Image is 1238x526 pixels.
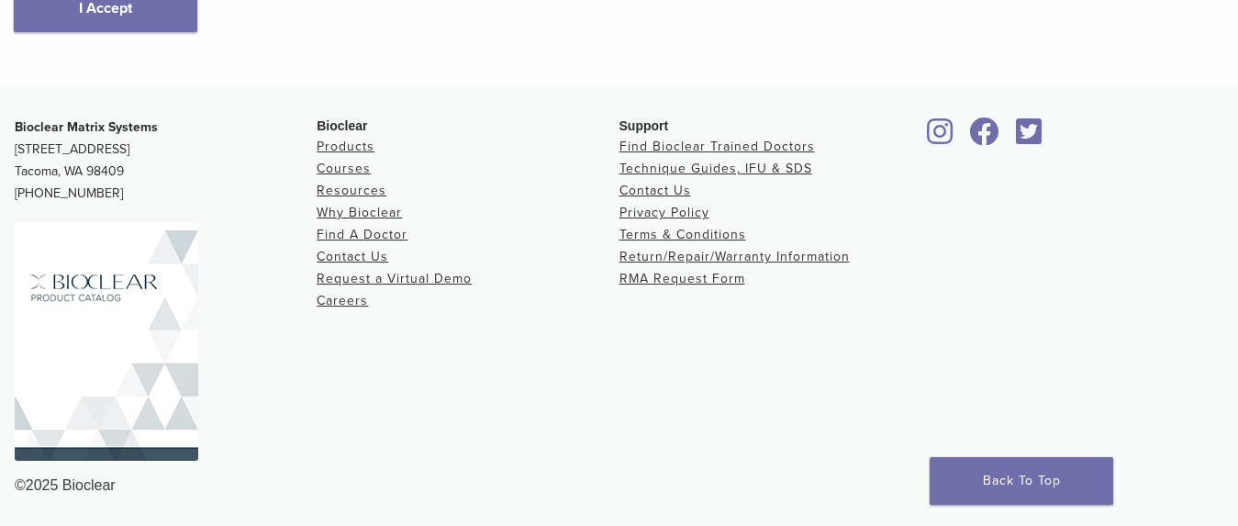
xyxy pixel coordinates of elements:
a: Find A Doctor [317,227,407,242]
a: Careers [317,293,368,308]
a: Bioclear [1009,129,1048,147]
span: Support [619,118,669,133]
a: Privacy Policy [619,205,709,220]
a: Courses [317,161,371,176]
img: Bioclear [15,223,198,461]
a: Terms & Conditions [619,227,746,242]
a: Find Bioclear Trained Doctors [619,139,815,154]
p: [STREET_ADDRESS] Tacoma, WA 98409 [PHONE_NUMBER] [15,117,317,205]
strong: Bioclear Matrix Systems [15,119,158,135]
a: Bioclear [964,129,1006,147]
a: Technique Guides, IFU & SDS [619,161,812,176]
a: Contact Us [619,183,691,198]
a: Contact Us [317,249,388,264]
a: RMA Request Form [619,271,745,286]
div: ©2025 Bioclear [15,475,1223,497]
span: Bioclear [317,118,367,133]
a: Bioclear [921,129,960,147]
a: Products [317,139,374,154]
a: Resources [317,183,386,198]
a: Return/Repair/Warranty Information [619,249,850,264]
a: Back To Top [930,457,1113,505]
a: Request a Virtual Demo [317,271,472,286]
a: Why Bioclear [317,205,402,220]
